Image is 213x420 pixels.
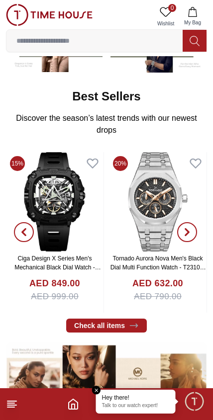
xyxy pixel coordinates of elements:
em: Close tooltip [92,386,101,395]
h4: AED 849.00 [29,277,80,290]
a: 0Wishlist [153,4,178,29]
h2: Best Sellers [72,88,140,104]
a: Home [67,398,79,410]
p: Talk to our watch expert! [102,403,170,410]
h4: AED 632.00 [132,277,183,290]
span: AED 790.00 [134,290,182,303]
span: 20% [113,156,128,171]
img: Tornado Aurora Nova Men's Black Dial Multi Function Watch - T23104-SBSBK [109,152,207,252]
span: 0 [168,4,176,12]
span: My Bag [180,19,205,26]
div: Hey there! [102,394,170,402]
div: Chat Widget [184,391,206,413]
p: Discover the season’s latest trends with our newest drops [14,112,199,136]
span: AED 999.00 [31,290,79,303]
a: Check all items [66,319,147,333]
a: Ciga Design X Series Men's Mechanical Black Dial Watch - X051-BB01- W5B [14,255,101,280]
img: Ciga Design X Series Men's Mechanical Black Dial Watch - X051-BB01- W5B [6,152,104,252]
a: Tornado Aurora Nova Men's Black Dial Multi Function Watch - T23104-SBSBK [110,255,206,280]
button: My Bag [178,4,207,29]
img: ... [6,342,207,418]
img: ... [6,4,93,26]
span: Wishlist [153,20,178,27]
